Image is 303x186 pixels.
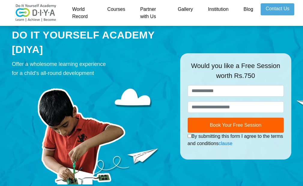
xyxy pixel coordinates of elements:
[188,133,284,147] div: By submitting this form I agree to the terms and conditions
[188,118,284,133] button: Book Your Free Session
[12,4,60,22] img: logo-v2.png
[133,3,170,23] a: Partner with Us
[219,141,232,146] a: clause
[201,3,236,23] a: Institution
[12,81,150,184] img: course-prod.png
[236,3,261,23] a: Blog
[170,3,201,23] a: Gallery
[100,3,133,23] a: Courses
[261,3,294,15] a: Contact Us
[12,60,171,78] div: Offer a wholesome learning experience for a child's all-round development
[210,122,262,128] span: Book Your Free Session
[65,3,100,23] a: World Record
[188,61,284,85] div: Would you like a Free Session worth Rs.750
[12,28,171,57] div: DO IT YOURSELF ACADEMY [DIYA]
